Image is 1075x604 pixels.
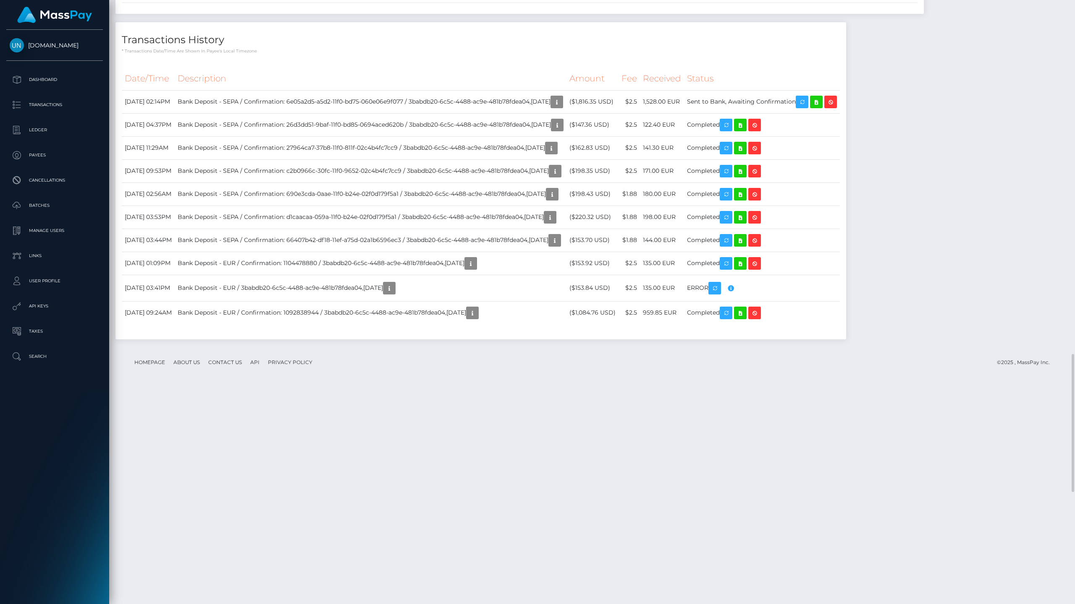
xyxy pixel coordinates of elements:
div: © 2025 , MassPay Inc. [997,358,1056,367]
td: ($153.84 USD) [566,275,619,301]
td: [DATE] 01:09PM [122,252,175,275]
td: Completed [684,113,840,136]
td: [DATE] 03:53PM [122,206,175,229]
td: $2.5 [619,136,640,159]
td: Completed [684,136,840,159]
td: Bank Deposit - SEPA / Confirmation: 690e3cda-0aae-11f0-b24e-02f0d179f5a1 / 3babdb20-6c5c-4488-ac9... [175,182,566,206]
a: Manage Users [6,220,103,241]
a: Dashboard [6,69,103,90]
td: $2.5 [619,275,640,301]
td: Sent to Bank, Awaiting Confirmation [684,90,840,113]
td: Bank Deposit - SEPA / Confirmation: 26d3dd51-9baf-11f0-bd85-0694aced620b / 3babdb20-6c5c-4488-ac9... [175,113,566,136]
p: * Transactions date/time are shown in payee's local timezone [122,48,840,54]
td: $2.5 [619,90,640,113]
a: Contact Us [205,356,245,369]
p: API Keys [10,300,100,312]
th: Date/Time [122,67,175,90]
p: Ledger [10,124,100,136]
td: 122.40 EUR [640,113,684,136]
td: ($198.35 USD) [566,159,619,182]
td: [DATE] 04:37PM [122,113,175,136]
p: User Profile [10,275,100,287]
td: [DATE] 03:41PM [122,275,175,301]
td: $2.5 [619,159,640,182]
td: Bank Deposit - SEPA / Confirmation: c2b0966c-30fc-11f0-9652-02c4b4fc7cc9 / 3babdb20-6c5c-4488-ac9... [175,159,566,182]
a: Links [6,245,103,266]
p: Payees [10,149,100,161]
a: Payees [6,145,103,166]
a: Taxes [6,321,103,342]
th: Fee [619,67,640,90]
p: Taxes [10,325,100,338]
p: Manage Users [10,224,100,237]
td: Bank Deposit - SEPA / Confirmation: 27964ca7-37b8-11f0-811f-02c4b4fc7cc9 / 3babdb20-6c5c-4488-ac9... [175,136,566,159]
td: 1,528.00 EUR [640,90,684,113]
td: [DATE] 11:29AM [122,136,175,159]
td: 198.00 EUR [640,206,684,229]
th: Received [640,67,684,90]
p: Cancellations [10,174,100,187]
td: ERROR [684,275,840,301]
a: Ledger [6,120,103,141]
td: 144.00 EUR [640,229,684,252]
td: Bank Deposit - EUR / Confirmation: 1092838944 / 3babdb20-6c5c-4488-ac9e-481b78fdea04,[DATE] [175,301,566,324]
a: API [247,356,263,369]
td: [DATE] 09:53PM [122,159,175,182]
td: Completed [684,159,840,182]
p: Search [10,350,100,363]
td: $2.5 [619,252,640,275]
td: Completed [684,206,840,229]
p: Links [10,250,100,262]
td: Completed [684,301,840,324]
td: $2.5 [619,301,640,324]
td: $1.88 [619,206,640,229]
td: Bank Deposit - SEPA / Confirmation: 6e05a2d5-a5d2-11f0-bd75-060e06e9f077 / 3babdb20-6c5c-4488-ac9... [175,90,566,113]
td: ($153.70 USD) [566,229,619,252]
a: Batches [6,195,103,216]
td: Completed [684,182,840,206]
a: Homepage [131,356,168,369]
td: ($220.32 USD) [566,206,619,229]
td: 141.30 EUR [640,136,684,159]
td: 959.85 EUR [640,301,684,324]
td: Bank Deposit - SEPA / Confirmation: 66407b42-df18-11ef-a75d-02a1b6596ec3 / 3babdb20-6c5c-4488-ac9... [175,229,566,252]
td: Completed [684,252,840,275]
p: Transactions [10,99,100,111]
td: ($162.83 USD) [566,136,619,159]
td: 135.00 EUR [640,252,684,275]
td: 180.00 EUR [640,182,684,206]
p: Dashboard [10,73,100,86]
p: Batches [10,199,100,212]
a: User Profile [6,271,103,292]
td: $1.88 [619,182,640,206]
a: Cancellations [6,170,103,191]
th: Description [175,67,566,90]
td: ($153.92 USD) [566,252,619,275]
td: $2.5 [619,113,640,136]
td: $1.88 [619,229,640,252]
span: [DOMAIN_NAME] [6,42,103,49]
td: ($1,084.76 USD) [566,301,619,324]
td: Bank Deposit - SEPA / Confirmation: d1caacaa-059a-11f0-b24e-02f0d179f5a1 / 3babdb20-6c5c-4488-ac9... [175,206,566,229]
td: 171.00 EUR [640,159,684,182]
a: Search [6,346,103,367]
a: API Keys [6,296,103,317]
a: Privacy Policy [265,356,316,369]
td: ($1,816.35 USD) [566,90,619,113]
img: MassPay Logo [17,7,92,23]
td: [DATE] 02:56AM [122,182,175,206]
th: Amount [566,67,619,90]
a: About Us [170,356,203,369]
td: 135.00 EUR [640,275,684,301]
td: [DATE] 09:24AM [122,301,175,324]
h4: Transactions History [122,33,840,47]
td: ($147.36 USD) [566,113,619,136]
img: Unlockt.me [10,38,24,52]
th: Status [684,67,840,90]
td: Bank Deposit - EUR / Confirmation: 1104478880 / 3babdb20-6c5c-4488-ac9e-481b78fdea04,[DATE] [175,252,566,275]
td: [DATE] 03:44PM [122,229,175,252]
td: ($198.43 USD) [566,182,619,206]
a: Transactions [6,94,103,115]
td: Completed [684,229,840,252]
td: [DATE] 02:14PM [122,90,175,113]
